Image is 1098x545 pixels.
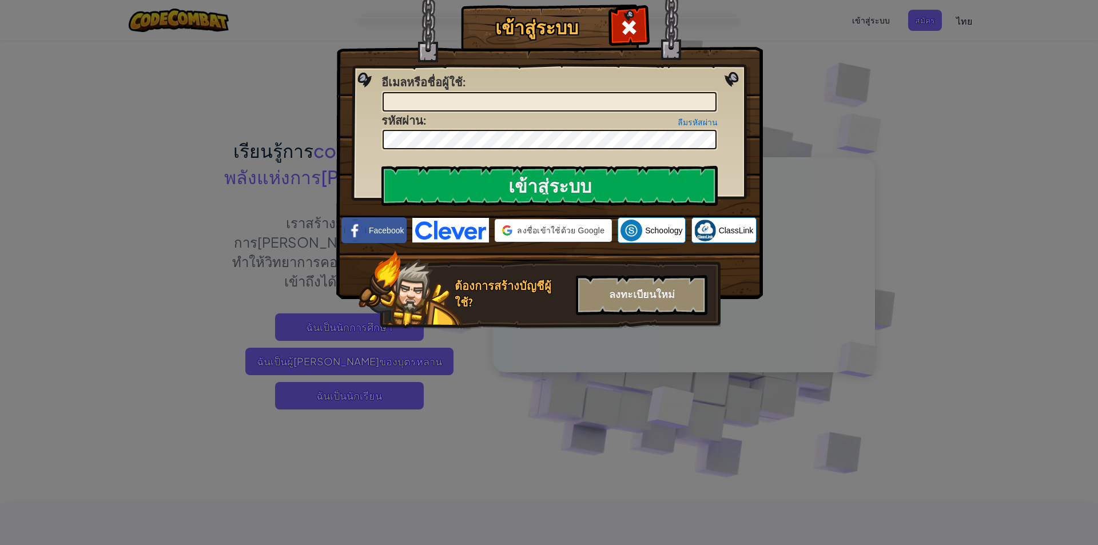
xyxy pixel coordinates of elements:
span: อีเมลหรือชื่อผู้ใช้ [381,74,463,90]
span: ลงชื่อเข้าใช้ด้วย Google [517,225,604,236]
label: : [381,74,466,91]
a: ลืมรหัสผ่าน [678,118,718,127]
div: ลงชื่อเข้าใช้ด้วย Google [495,219,612,242]
div: ลงทะเบียนใหม่ [576,275,707,315]
input: เข้าสู่ระบบ [381,166,718,206]
img: clever-logo-blue.png [412,218,489,242]
div: ต้องการสร้างบัญชีผู้ใช้? [455,278,569,311]
span: รหัสผ่าน [381,113,423,128]
img: facebook_small.png [344,220,366,241]
label: : [381,113,426,129]
span: Facebook [369,225,404,236]
img: schoology.png [620,220,642,241]
img: classlink-logo-small.png [694,220,716,241]
h1: เข้าสู่ระบบ [464,18,610,38]
span: ClassLink [719,225,754,236]
span: Schoology [645,225,682,236]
